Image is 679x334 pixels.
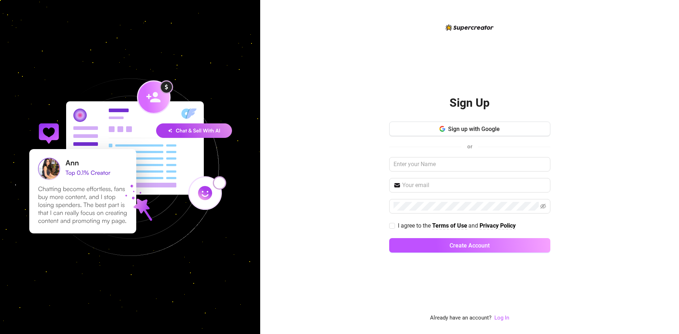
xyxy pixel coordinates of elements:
[468,222,480,229] span: and
[402,181,546,190] input: Your email
[494,314,509,321] a: Log In
[450,242,490,249] span: Create Account
[389,238,550,253] button: Create Account
[389,122,550,136] button: Sign up with Google
[432,222,467,230] a: Terms of Use
[494,314,509,322] a: Log In
[540,203,546,209] span: eye-invisible
[430,314,491,322] span: Already have an account?
[480,222,516,230] a: Privacy Policy
[5,42,255,292] img: signup-background-D0MIrEPF.svg
[467,143,472,150] span: or
[389,157,550,172] input: Enter your Name
[448,126,500,132] span: Sign up with Google
[450,96,490,110] h2: Sign Up
[398,222,432,229] span: I agree to the
[446,24,494,31] img: logo-BBDzfeDw.svg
